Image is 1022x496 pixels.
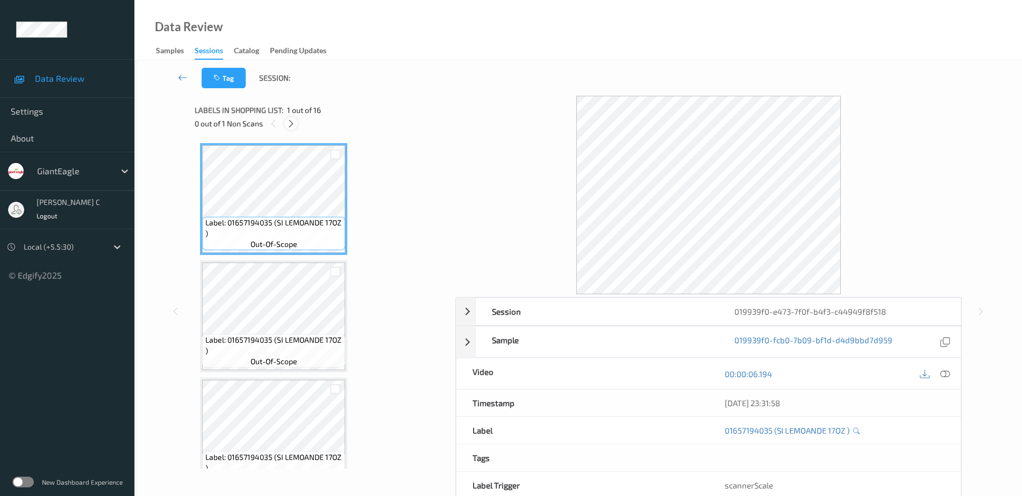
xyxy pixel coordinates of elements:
[456,389,709,416] div: Timestamp
[456,444,709,471] div: Tags
[270,45,326,59] div: Pending Updates
[476,298,718,325] div: Session
[205,452,343,473] span: Label: 01657194035 (SI LEMOANDE 17OZ )
[456,326,961,358] div: Sample019939f0-fcb0-7b09-bf1d-d4d9bbd7d959
[195,45,223,60] div: Sessions
[287,105,321,116] span: 1 out of 16
[270,44,337,59] a: Pending Updates
[456,297,961,325] div: Session019939f0-e473-7f0f-b4f3-c44949f8f518
[205,335,343,356] span: Label: 01657194035 (SI LEMOANDE 17OZ )
[156,44,195,59] a: Samples
[259,73,290,83] span: Session:
[195,117,448,130] div: 0 out of 1 Non Scans
[195,44,234,60] a: Sessions
[234,44,270,59] a: Catalog
[725,425,849,436] a: 01657194035 (SI LEMOANDE 17OZ )
[251,239,297,250] span: out-of-scope
[734,335,892,349] a: 019939f0-fcb0-7b09-bf1d-d4d9bbd7d959
[718,298,961,325] div: 019939f0-e473-7f0f-b4f3-c44949f8f518
[456,358,709,389] div: Video
[202,68,246,88] button: Tag
[195,105,283,116] span: Labels in shopping list:
[251,356,297,367] span: out-of-scope
[476,327,718,357] div: Sample
[155,22,223,32] div: Data Review
[456,417,709,444] div: Label
[725,369,772,379] a: 00:00:06.194
[234,45,259,59] div: Catalog
[205,217,343,239] span: Label: 01657194035 (SI LEMOANDE 17OZ )
[156,45,184,59] div: Samples
[725,398,945,408] div: [DATE] 23:31:58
